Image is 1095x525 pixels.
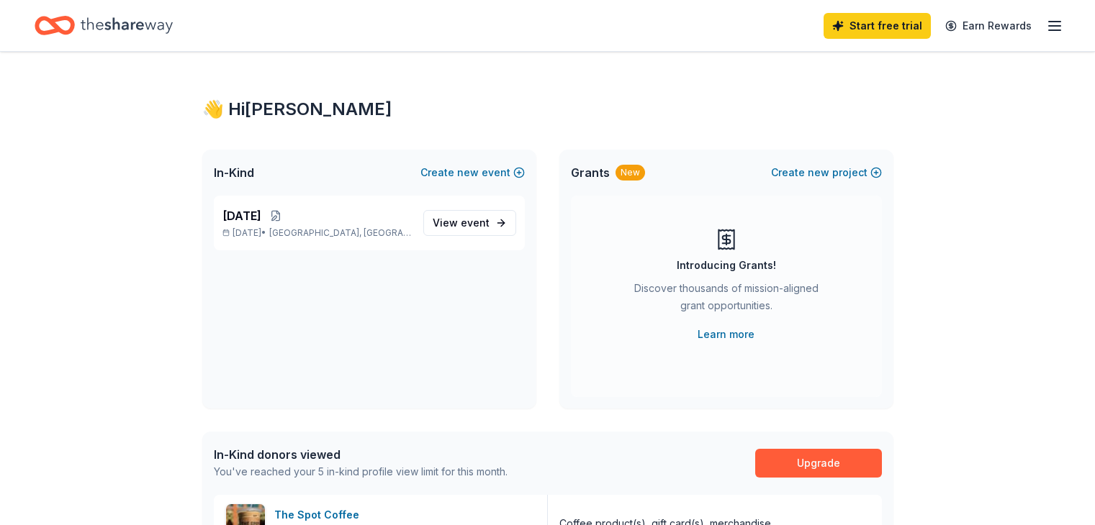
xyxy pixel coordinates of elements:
[571,164,610,181] span: Grants
[222,207,261,224] span: [DATE]
[808,164,829,181] span: new
[616,165,645,181] div: New
[214,463,508,480] div: You've reached your 5 in-kind profile view limit for this month.
[628,280,824,320] div: Discover thousands of mission-aligned grant opportunities.
[202,98,893,121] div: 👋 Hi [PERSON_NAME]
[698,326,754,343] a: Learn more
[824,13,931,39] a: Start free trial
[420,164,525,181] button: Createnewevent
[771,164,882,181] button: Createnewproject
[222,227,412,239] p: [DATE] •
[755,449,882,478] a: Upgrade
[433,214,490,232] span: View
[35,9,173,42] a: Home
[274,506,365,524] div: The Spot Coffee
[937,13,1040,39] a: Earn Rewards
[214,164,254,181] span: In-Kind
[269,227,411,239] span: [GEOGRAPHIC_DATA], [GEOGRAPHIC_DATA]
[677,257,776,274] div: Introducing Grants!
[461,216,490,229] span: event
[457,164,479,181] span: new
[214,446,508,463] div: In-Kind donors viewed
[423,210,516,236] a: View event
